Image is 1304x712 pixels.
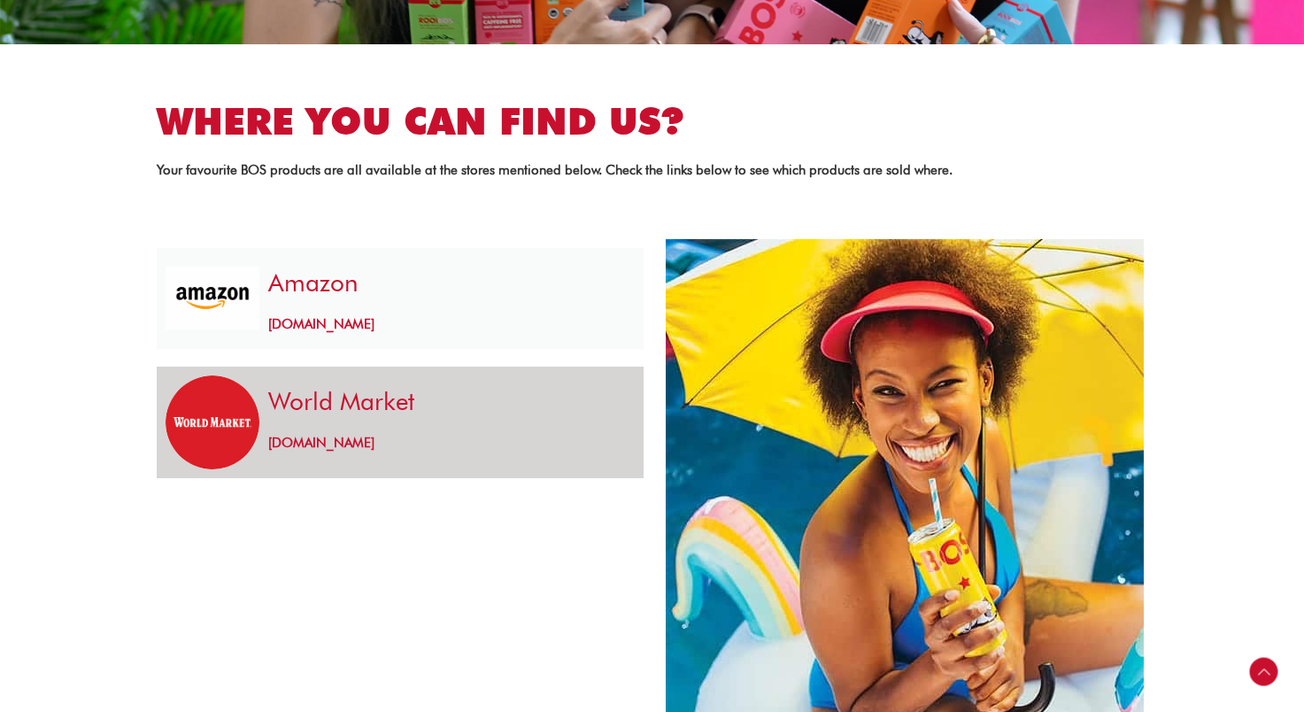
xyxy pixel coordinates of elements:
[268,386,414,416] a: World Market
[268,266,626,300] h3: Amazon
[157,164,1148,177] p: Your favourite BOS products are all available at the stores mentioned below. Check the links belo...
[268,316,374,332] a: [DOMAIN_NAME]
[157,97,1148,146] h2: Where you can find us?
[268,435,374,451] a: [DOMAIN_NAME]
